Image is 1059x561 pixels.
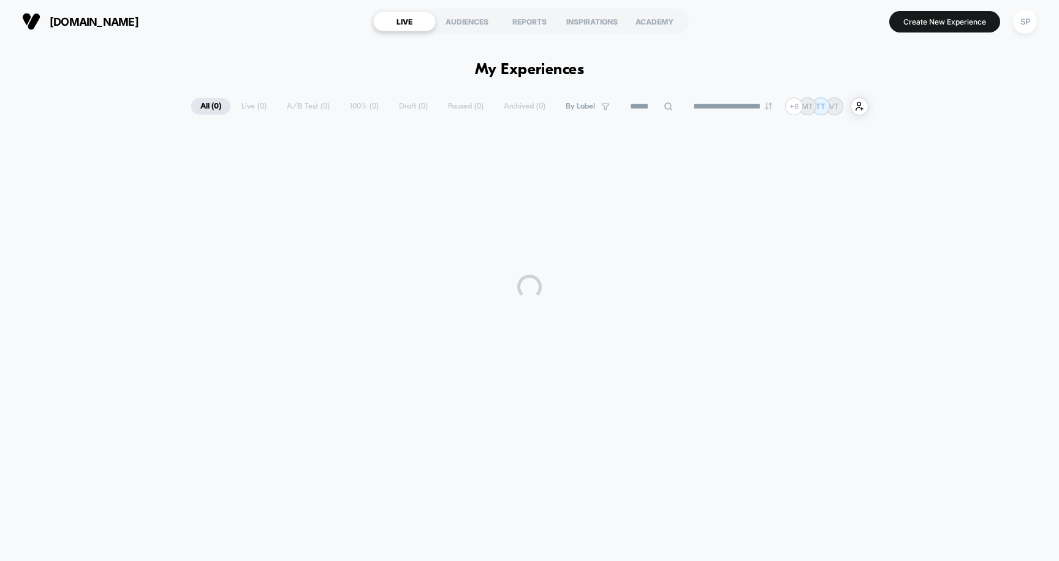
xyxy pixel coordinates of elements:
p: MT [802,102,813,111]
div: LIVE [373,12,436,31]
div: INSPIRATIONS [561,12,623,31]
span: By Label [566,102,595,111]
button: SP [1009,9,1041,34]
p: VT [829,102,839,111]
img: Visually logo [22,12,40,31]
span: All ( 0 ) [191,98,230,115]
span: [DOMAIN_NAME] [50,15,139,28]
img: end [765,102,772,110]
div: SP [1013,10,1037,34]
div: ACADEMY [623,12,686,31]
p: TT [816,102,826,111]
div: + 6 [785,97,803,115]
button: Create New Experience [889,11,1000,32]
div: AUDIENCES [436,12,498,31]
button: [DOMAIN_NAME] [18,12,142,31]
h1: My Experiences [475,61,585,79]
div: REPORTS [498,12,561,31]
